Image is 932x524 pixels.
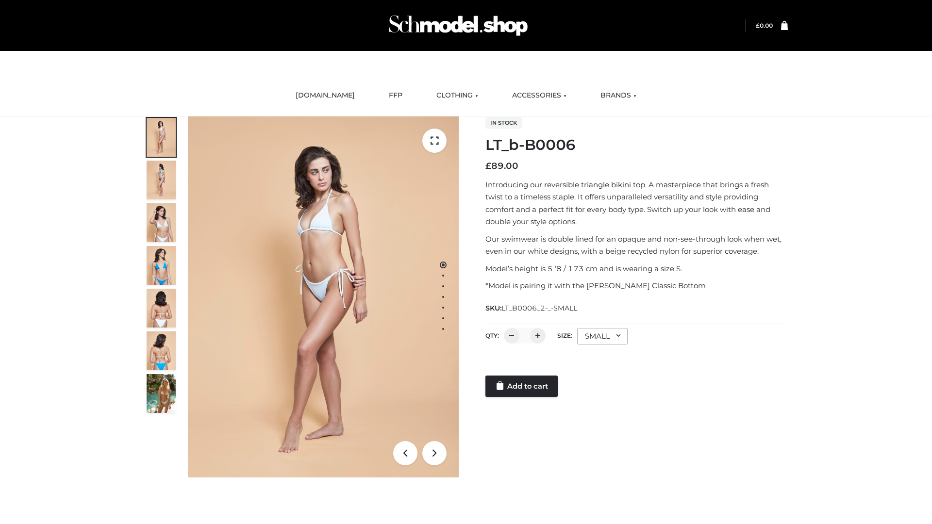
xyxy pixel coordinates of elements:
[429,85,485,106] a: CLOTHING
[485,117,522,129] span: In stock
[593,85,644,106] a: BRANDS
[147,118,176,157] img: ArielClassicBikiniTop_CloudNine_AzureSky_OW114ECO_1-scaled.jpg
[756,22,760,29] span: £
[756,22,773,29] a: £0.00
[501,304,577,312] span: LT_B0006_2-_-SMALL
[485,332,499,339] label: QTY:
[188,116,459,477] img: ArielClassicBikiniTop_CloudNine_AzureSky_OW114ECO_1
[485,262,788,275] p: Model’s height is 5 ‘8 / 173 cm and is wearing a size S.
[147,246,176,285] img: ArielClassicBikiniTop_CloudNine_AzureSky_OW114ECO_4-scaled.jpg
[147,331,176,370] img: ArielClassicBikiniTop_CloudNine_AzureSky_OW114ECO_8-scaled.jpg
[147,289,176,327] img: ArielClassicBikiniTop_CloudNine_AzureSky_OW114ECO_7-scaled.jpg
[485,376,558,397] a: Add to cart
[485,161,491,171] span: £
[485,279,788,292] p: *Model is pairing it with the [PERSON_NAME] Classic Bottom
[505,85,574,106] a: ACCESSORIES
[485,136,788,154] h1: LT_b-B0006
[485,233,788,258] p: Our swimwear is double lined for an opaque and non-see-through look when wet, even in our white d...
[147,203,176,242] img: ArielClassicBikiniTop_CloudNine_AzureSky_OW114ECO_3-scaled.jpg
[147,161,176,199] img: ArielClassicBikiniTop_CloudNine_AzureSky_OW114ECO_2-scaled.jpg
[485,179,788,228] p: Introducing our reversible triangle bikini top. A masterpiece that brings a fresh twist to a time...
[385,6,531,45] img: Schmodel Admin 964
[147,374,176,413] img: Arieltop_CloudNine_AzureSky2.jpg
[288,85,362,106] a: [DOMAIN_NAME]
[557,332,572,339] label: Size:
[485,161,518,171] bdi: 89.00
[756,22,773,29] bdi: 0.00
[485,302,578,314] span: SKU:
[382,85,410,106] a: FFP
[577,328,628,344] div: SMALL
